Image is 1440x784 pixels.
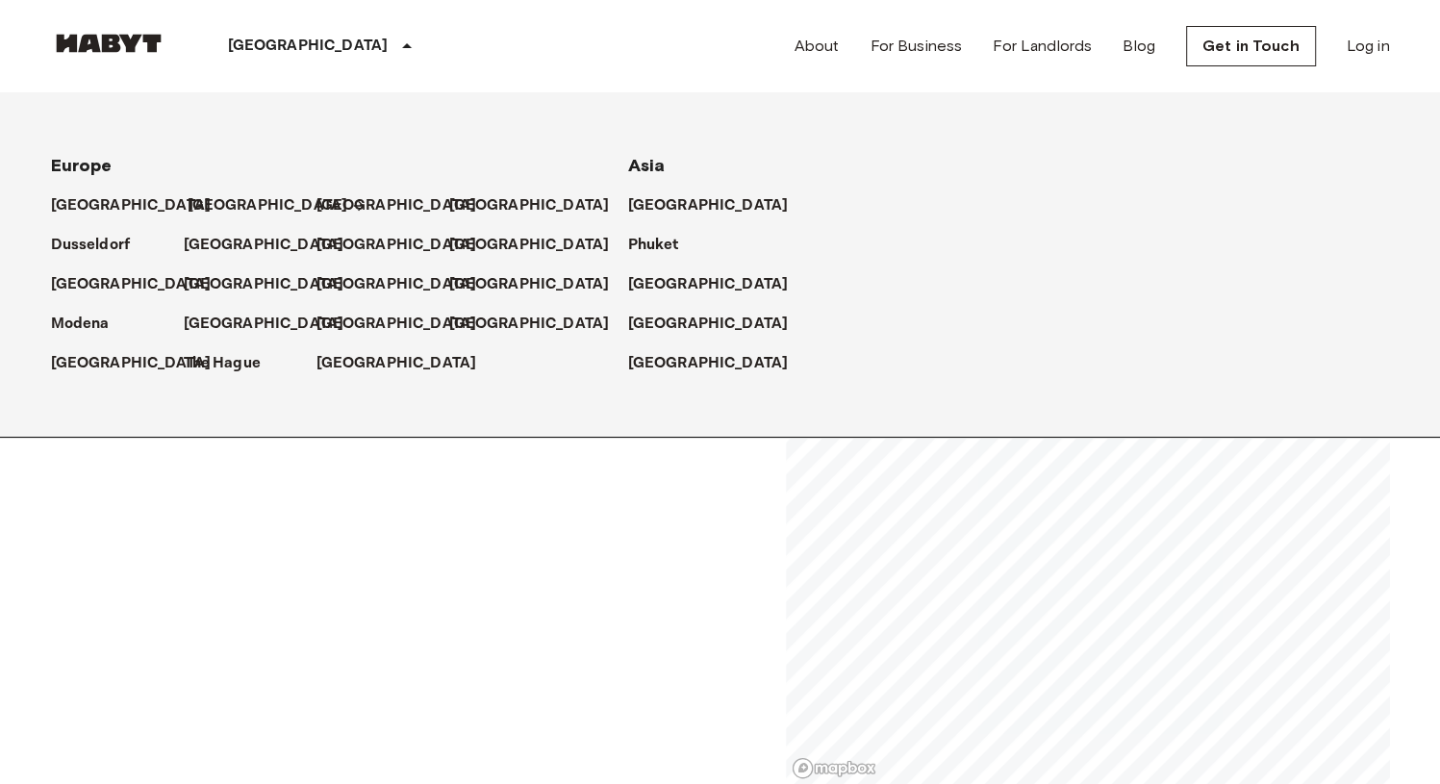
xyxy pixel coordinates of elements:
p: [GEOGRAPHIC_DATA] [628,352,789,375]
a: Get in Touch [1186,26,1316,66]
p: [GEOGRAPHIC_DATA] [449,194,610,217]
p: [GEOGRAPHIC_DATA] [51,352,212,375]
p: [GEOGRAPHIC_DATA] [628,194,789,217]
a: About [795,35,840,58]
a: For Business [870,35,962,58]
a: [GEOGRAPHIC_DATA] [184,273,364,296]
a: [GEOGRAPHIC_DATA] [316,313,496,336]
span: Asia [628,155,666,176]
a: [GEOGRAPHIC_DATA] [184,313,364,336]
p: [GEOGRAPHIC_DATA] [188,194,348,217]
a: [GEOGRAPHIC_DATA] [449,273,629,296]
a: Dusseldorf [51,234,150,257]
a: [GEOGRAPHIC_DATA] [316,234,496,257]
p: [GEOGRAPHIC_DATA] [316,313,477,336]
p: [GEOGRAPHIC_DATA] [184,313,344,336]
p: Modena [51,313,110,336]
p: [GEOGRAPHIC_DATA] [449,234,610,257]
a: [GEOGRAPHIC_DATA] [51,352,231,375]
p: Dusseldorf [51,234,131,257]
a: [GEOGRAPHIC_DATA] [628,352,808,375]
p: [GEOGRAPHIC_DATA] [316,352,477,375]
p: Phuket [628,234,679,257]
span: Europe [51,155,113,176]
p: [GEOGRAPHIC_DATA] [628,273,789,296]
a: For Landlords [993,35,1092,58]
p: [GEOGRAPHIC_DATA] [449,313,610,336]
p: [GEOGRAPHIC_DATA] [316,194,477,217]
a: [GEOGRAPHIC_DATA] [51,194,231,217]
a: [GEOGRAPHIC_DATA] [628,313,808,336]
a: [GEOGRAPHIC_DATA] [188,194,367,217]
a: Modena [51,313,129,336]
a: [GEOGRAPHIC_DATA] [449,234,629,257]
a: [GEOGRAPHIC_DATA] [316,273,496,296]
p: [GEOGRAPHIC_DATA] [51,194,212,217]
a: Phuket [628,234,698,257]
a: [GEOGRAPHIC_DATA] [449,194,629,217]
p: [GEOGRAPHIC_DATA] [51,273,212,296]
p: The Hague [184,352,261,375]
p: [GEOGRAPHIC_DATA] [184,273,344,296]
p: [GEOGRAPHIC_DATA] [316,234,477,257]
a: The Hague [184,352,280,375]
a: [GEOGRAPHIC_DATA] [628,273,808,296]
a: Mapbox logo [792,757,876,779]
p: [GEOGRAPHIC_DATA] [449,273,610,296]
p: [GEOGRAPHIC_DATA] [228,35,389,58]
p: [GEOGRAPHIC_DATA] [184,234,344,257]
p: [GEOGRAPHIC_DATA] [628,313,789,336]
a: Blog [1123,35,1155,58]
a: [GEOGRAPHIC_DATA] [184,234,364,257]
a: Log in [1347,35,1390,58]
a: [GEOGRAPHIC_DATA] [316,352,496,375]
p: [GEOGRAPHIC_DATA] [316,273,477,296]
img: Habyt [51,34,166,53]
a: [GEOGRAPHIC_DATA] [449,313,629,336]
a: [GEOGRAPHIC_DATA] [628,194,808,217]
a: [GEOGRAPHIC_DATA] [316,194,496,217]
a: [GEOGRAPHIC_DATA] [51,273,231,296]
